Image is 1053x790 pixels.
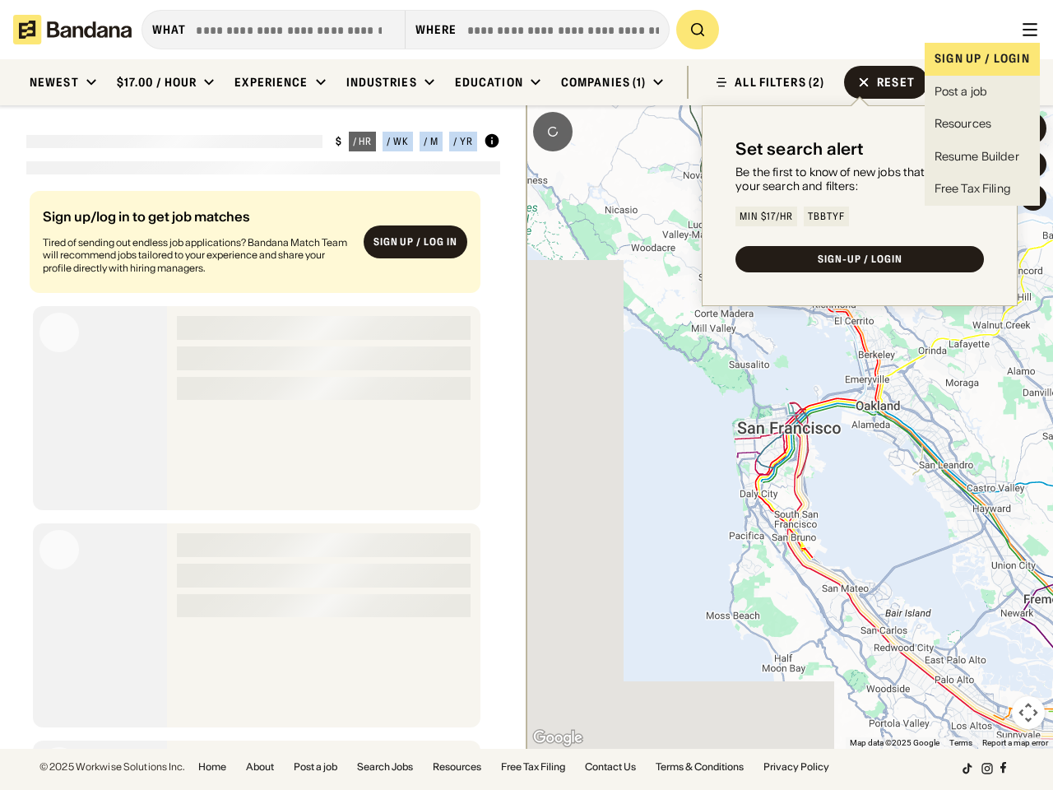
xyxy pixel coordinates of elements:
img: Bandana logotype [13,15,132,44]
div: / yr [453,137,473,146]
a: Post a job [925,76,1040,109]
div: Reset [877,77,915,88]
img: Google [531,727,585,749]
a: Resources [433,762,481,772]
a: Terms (opens in new tab) [949,738,972,747]
div: / m [424,137,438,146]
div: Be the first to know of new jobs that match your search and filters: [735,165,984,193]
div: grid [26,184,500,749]
a: Search Jobs [357,762,413,772]
a: Privacy Policy [763,762,829,772]
a: About [246,762,274,772]
div: $ [336,135,342,148]
div: Resume Builder [935,149,1019,165]
a: Home [198,762,226,772]
button: Map camera controls [1012,696,1045,729]
div: Tbbtyf [808,211,845,221]
div: $17.00 / hour [117,75,197,90]
div: Sign up/log in to get job matches [43,210,350,236]
div: Education [455,75,523,90]
div: Where [415,22,457,37]
div: Sign up / login [925,43,1040,76]
div: Post a job [935,84,987,100]
div: / hr [353,137,373,146]
div: / wk [387,137,409,146]
span: Map data ©2025 Google [850,738,939,747]
a: Resources [925,108,1040,141]
div: Tired of sending out endless job applications? Bandana Match Team will recommend jobs tailored to... [43,236,350,275]
a: Post a job [294,762,337,772]
div: what [152,22,186,37]
div: Set search alert [735,139,864,159]
a: Free Tax Filing [501,762,565,772]
div: Industries [346,75,417,90]
div: ALL FILTERS (2) [735,77,824,88]
a: Resume Builder [925,141,1040,174]
a: Free Tax Filing [925,173,1040,206]
div: Sign up / Log in [373,235,457,249]
a: Report a map error [982,738,1048,747]
a: Contact Us [585,762,636,772]
div: Experience [234,75,308,90]
div: © 2025 Workwise Solutions Inc. [39,762,185,772]
div: SIGN-UP / LOGIN [818,254,902,264]
div: Companies (1) [561,75,647,90]
a: Terms & Conditions [656,762,744,772]
a: Open this area in Google Maps (opens a new window) [531,727,585,749]
div: Resources [935,116,991,132]
div: Min $17/hr [740,211,793,221]
div: Free Tax Filing [935,181,1011,197]
div: Newest [30,75,79,90]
